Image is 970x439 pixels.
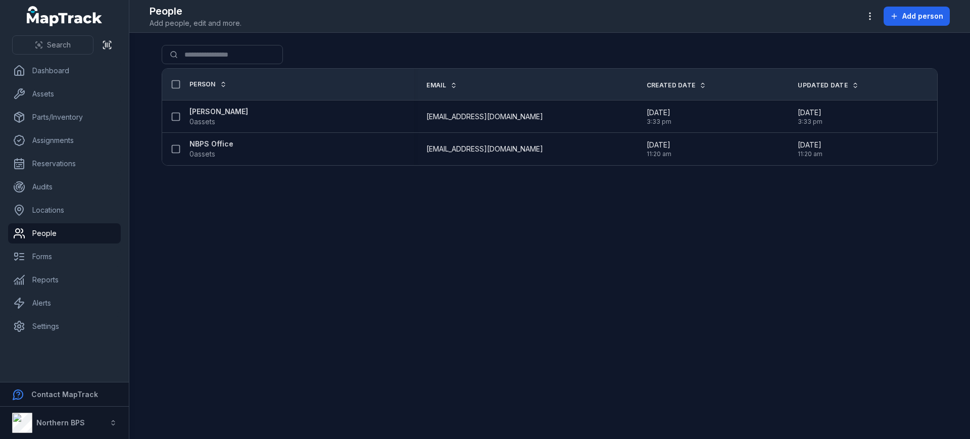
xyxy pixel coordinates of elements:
time: 9/5/2025, 11:20:06 AM [647,140,671,158]
a: Email [426,81,457,89]
a: NBPS Office0assets [189,139,233,159]
strong: [PERSON_NAME] [189,107,248,117]
span: Add person [902,11,943,21]
a: Person [189,80,227,88]
a: Created Date [647,81,707,89]
strong: Contact MapTrack [31,390,98,399]
span: Add people, edit and more. [150,18,241,28]
span: [DATE] [798,140,822,150]
time: 9/3/2025, 3:33:38 PM [798,108,822,126]
span: Created Date [647,81,696,89]
a: Alerts [8,293,121,313]
a: [PERSON_NAME]0assets [189,107,248,127]
a: Assets [8,84,121,104]
a: Reservations [8,154,121,174]
span: [DATE] [647,108,671,118]
strong: Northern BPS [36,418,85,427]
span: 3:33 pm [798,118,822,126]
button: Add person [884,7,950,26]
a: Forms [8,247,121,267]
a: Locations [8,200,121,220]
time: 9/5/2025, 11:20:06 AM [798,140,822,158]
strong: NBPS Office [189,139,233,149]
span: 11:20 am [798,150,822,158]
span: Updated Date [798,81,848,89]
span: Search [47,40,71,50]
a: Reports [8,270,121,290]
button: Search [12,35,93,55]
span: [DATE] [647,140,671,150]
h2: People [150,4,241,18]
a: Assignments [8,130,121,151]
a: People [8,223,121,243]
a: Updated Date [798,81,859,89]
a: Dashboard [8,61,121,81]
a: Settings [8,316,121,336]
time: 9/3/2025, 3:33:38 PM [647,108,671,126]
span: 3:33 pm [647,118,671,126]
span: Person [189,80,216,88]
a: Audits [8,177,121,197]
a: MapTrack [27,6,103,26]
span: [EMAIL_ADDRESS][DOMAIN_NAME] [426,144,543,154]
span: 0 assets [189,149,215,159]
a: Parts/Inventory [8,107,121,127]
span: [DATE] [798,108,822,118]
span: 11:20 am [647,150,671,158]
span: Email [426,81,446,89]
span: [EMAIL_ADDRESS][DOMAIN_NAME] [426,112,543,122]
span: 0 assets [189,117,215,127]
